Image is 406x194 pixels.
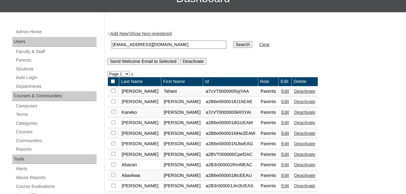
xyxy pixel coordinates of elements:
[281,89,289,94] a: Edit
[119,149,161,160] td: [PERSON_NAME]
[292,77,318,86] td: Delete
[15,128,97,136] a: Courses
[281,120,289,125] a: Edit
[119,86,161,97] td: [PERSON_NAME]
[203,86,258,97] td: a7cVT0000000iyjYAA
[281,162,289,167] a: Edit
[180,58,206,65] input: Deactivate
[258,77,279,86] td: Role
[258,86,279,97] td: Parents
[281,183,289,188] a: Edit
[119,181,161,191] td: [PERSON_NAME]
[119,107,161,118] td: Kaneko
[203,118,258,128] td: a2B6e0000018GIzEAM
[203,128,258,139] td: a2B6e000001NHeZEAW
[12,91,97,101] div: Courses & Communities
[258,181,279,191] td: Parents
[110,31,128,36] a: Add New
[15,56,97,64] a: Parents
[294,152,315,157] a: Deactivate
[258,171,279,181] td: Parents
[294,162,315,167] a: Deactivate
[203,171,258,181] td: a2B6e0000018IcEEAU
[119,139,161,149] td: [PERSON_NAME]
[294,173,315,178] a: Deactivate
[294,141,315,146] a: Deactivate
[281,152,289,157] a: Edit
[119,77,161,86] td: Last Name
[12,37,97,47] div: Users
[203,139,258,149] td: a2B6e000001NJtwEAG
[294,89,315,94] a: Deactivate
[15,111,97,118] a: Terms
[258,118,279,128] td: Parents
[15,28,97,36] a: Admin Home
[15,165,97,173] a: Alerts
[15,174,97,181] a: Abuse Reports
[203,77,258,86] td: Id
[161,128,203,139] td: [PERSON_NAME]
[119,97,161,107] td: [PERSON_NAME]
[108,58,179,65] input: Send Welcome Email to Selected
[108,31,400,64] div: + |
[161,97,203,107] td: [PERSON_NAME]
[161,160,203,170] td: [PERSON_NAME]
[258,139,279,149] td: Parents
[258,128,279,139] td: Parents
[12,154,97,164] div: Tools
[119,171,161,181] td: Abankwa
[15,120,97,127] a: Categories
[281,131,289,136] a: Edit
[15,48,97,56] a: Faculty & Staff
[281,173,289,178] a: Edit
[258,149,279,160] td: Parents
[161,171,203,181] td: [PERSON_NAME]
[203,181,258,191] td: a2B3r000001Jm3UEAS
[258,97,279,107] td: Parents
[131,71,133,76] a: »
[161,181,203,191] td: [PERSON_NAME]
[281,99,289,104] a: Edit
[15,83,97,90] a: Departments
[15,74,97,81] a: Auto Login
[281,110,289,115] a: Edit
[279,77,291,86] td: Edit
[294,183,315,188] a: Deactivate
[130,31,172,36] a: Show Non-registered
[294,99,315,104] a: Deactivate
[259,42,270,47] a: Clear
[161,118,203,128] td: [PERSON_NAME]
[15,183,97,190] a: Course Evaluations
[111,41,226,49] input: Search
[233,41,252,48] input: Search
[119,118,161,128] td: [PERSON_NAME]
[203,160,258,170] td: a2B3r000002Rml9EAC
[119,160,161,170] td: Abacan
[258,107,279,118] td: Parents
[258,160,279,170] td: Parents
[161,149,203,160] td: [PERSON_NAME]
[15,137,97,145] a: Communities
[294,120,315,125] a: Deactivate
[161,107,203,118] td: [PERSON_NAME]
[161,139,203,149] td: [PERSON_NAME]
[203,149,258,160] td: a2BVT000000Cpef2AC
[15,145,97,153] a: Reports
[15,65,97,73] a: Students
[203,97,258,107] td: a2B6e0000018J1hEAE
[294,110,315,115] a: Deactivate
[15,102,97,110] a: Campuses
[281,141,289,146] a: Edit
[161,86,203,97] td: Tahani
[161,77,203,86] td: First Name
[294,131,315,136] a: Deactivate
[203,107,258,118] td: a7cVT0000000kR3YAI
[119,128,161,139] td: [PERSON_NAME]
